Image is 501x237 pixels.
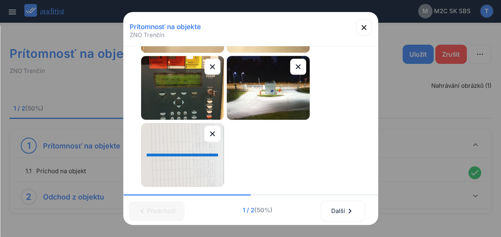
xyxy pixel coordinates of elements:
h1: Prítomnosť na objekte [127,20,204,34]
button: Další [320,201,365,221]
i: chevron_right [345,206,354,216]
span: (50%) [254,206,273,214]
span: ZNO Trenčín [130,31,165,39]
span: 1 / 2 [197,206,319,215]
div: Další [331,202,355,220]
